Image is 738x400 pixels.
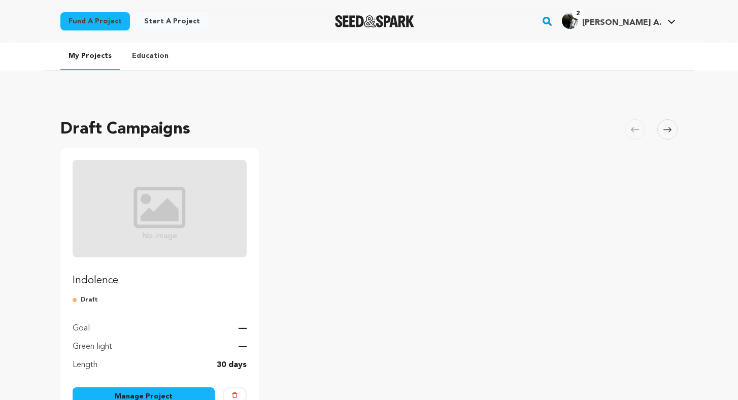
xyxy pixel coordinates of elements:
img: trash-empty.svg [232,392,238,398]
a: Gibson A.'s Profile [560,11,678,29]
span: [PERSON_NAME] A. [582,19,661,27]
span: Gibson A.'s Profile [560,11,678,32]
a: Education [124,43,177,69]
p: Length [73,359,97,371]
p: Green light [73,341,112,353]
img: 5b21ddac6d2a7e7e.jpg [562,13,578,29]
a: Seed&Spark Homepage [335,15,415,27]
a: My Projects [60,43,120,70]
p: — [239,322,247,335]
p: Goal [73,322,90,335]
a: Fund a project [60,12,130,30]
span: 2 [572,9,584,19]
a: Fund Indolence [73,160,247,288]
img: Seed&Spark Logo Dark Mode [335,15,415,27]
img: submitted-for-review.svg [73,296,81,304]
p: Draft [73,296,247,304]
div: Gibson A.'s Profile [562,13,661,29]
h2: Draft Campaigns [60,117,190,142]
p: 30 days [217,359,247,371]
p: — [239,341,247,353]
p: Indolence [73,274,247,288]
a: Start a project [136,12,208,30]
